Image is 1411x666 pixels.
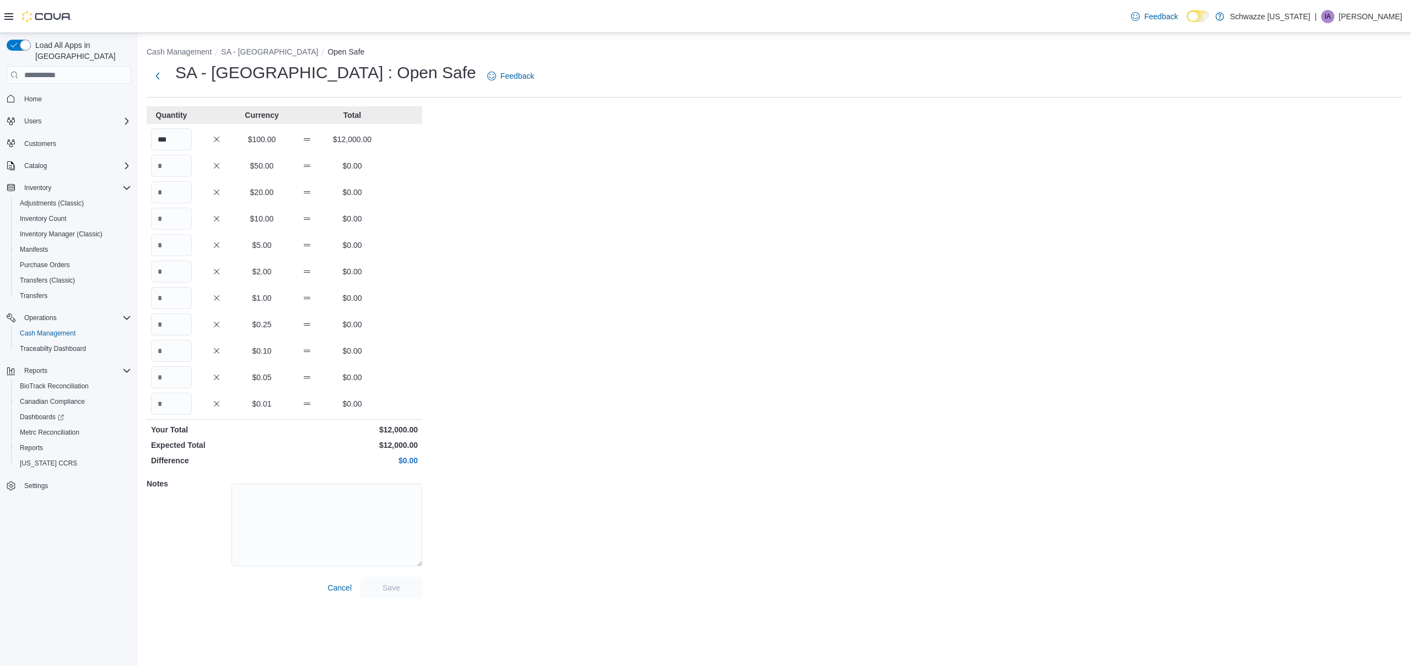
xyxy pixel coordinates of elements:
p: $0.00 [332,160,373,171]
p: $50.00 [241,160,282,171]
a: Cash Management [15,327,80,340]
button: Reports [11,440,136,456]
input: Quantity [151,393,192,415]
p: $0.00 [332,213,373,224]
a: Home [20,93,46,106]
span: Inventory [24,183,51,192]
p: $12,000.00 [287,424,418,435]
button: Inventory Manager (Classic) [11,226,136,242]
p: [PERSON_NAME] [1339,10,1402,23]
button: Users [2,113,136,129]
span: Inventory Count [15,212,131,225]
span: Catalog [24,161,47,170]
button: Reports [20,364,52,377]
input: Quantity [151,128,192,150]
span: Reports [20,364,131,377]
input: Quantity [151,155,192,177]
span: Dashboards [20,413,64,421]
button: Metrc Reconciliation [11,425,136,440]
p: $0.10 [241,345,282,356]
span: Canadian Compliance [15,395,131,408]
button: BioTrack Reconciliation [11,378,136,394]
button: Open Safe [327,47,364,56]
p: Expected Total [151,440,282,451]
button: Purchase Orders [11,257,136,273]
span: Cash Management [15,327,131,340]
p: | [1315,10,1317,23]
span: Washington CCRS [15,457,131,470]
span: Inventory [20,181,131,194]
p: $0.00 [332,319,373,330]
input: Quantity [151,181,192,203]
div: Isaac Atencio [1321,10,1334,23]
p: $0.00 [332,372,373,383]
p: $0.00 [332,187,373,198]
span: Metrc Reconciliation [20,428,79,437]
a: Customers [20,137,61,150]
input: Quantity [151,340,192,362]
span: Reports [15,441,131,454]
h1: SA - [GEOGRAPHIC_DATA] : Open Safe [175,62,476,84]
button: Catalog [20,159,51,172]
span: Load All Apps in [GEOGRAPHIC_DATA] [31,40,131,62]
span: Inventory Count [20,214,67,223]
a: Canadian Compliance [15,395,89,408]
a: [US_STATE] CCRS [15,457,82,470]
input: Quantity [151,261,192,283]
span: Dashboards [15,410,131,424]
button: Transfers (Classic) [11,273,136,288]
p: $0.00 [287,455,418,466]
span: Cash Management [20,329,76,338]
span: Settings [20,479,131,492]
button: Inventory [20,181,56,194]
span: Feedback [500,71,534,82]
span: Users [20,115,131,128]
p: $0.00 [332,293,373,304]
input: Quantity [151,366,192,388]
span: Reports [24,366,47,375]
p: Total [332,110,373,121]
span: Catalog [20,159,131,172]
span: Cancel [327,582,352,593]
a: Dashboards [11,409,136,425]
span: Transfers (Classic) [20,276,75,285]
p: $100.00 [241,134,282,145]
button: Manifests [11,242,136,257]
button: Save [360,577,422,599]
span: Purchase Orders [15,258,131,272]
button: Cancel [323,577,356,599]
span: Inventory Manager (Classic) [20,230,103,239]
p: $20.00 [241,187,282,198]
a: Metrc Reconciliation [15,426,84,439]
input: Dark Mode [1187,10,1210,22]
span: Operations [24,313,57,322]
span: BioTrack Reconciliation [15,380,131,393]
p: Difference [151,455,282,466]
span: Feedback [1144,11,1178,22]
button: Cash Management [11,326,136,341]
a: Manifests [15,243,52,256]
p: $2.00 [241,266,282,277]
span: Reports [20,443,43,452]
span: Adjustments (Classic) [20,199,84,208]
p: Schwazze [US_STATE] [1230,10,1310,23]
span: Customers [20,137,131,150]
nav: An example of EuiBreadcrumbs [147,46,1402,59]
button: Cash Management [147,47,212,56]
span: Home [24,95,42,104]
button: SA - [GEOGRAPHIC_DATA] [221,47,318,56]
span: Customers [24,139,56,148]
span: Purchase Orders [20,261,70,269]
a: Settings [20,479,52,492]
button: Inventory Count [11,211,136,226]
a: Transfers (Classic) [15,274,79,287]
span: Traceabilty Dashboard [20,344,86,353]
h5: Notes [147,473,229,495]
button: Reports [2,363,136,378]
a: Traceabilty Dashboard [15,342,90,355]
input: Quantity [151,287,192,309]
button: Transfers [11,288,136,304]
p: Currency [241,110,282,121]
span: Canadian Compliance [20,397,85,406]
